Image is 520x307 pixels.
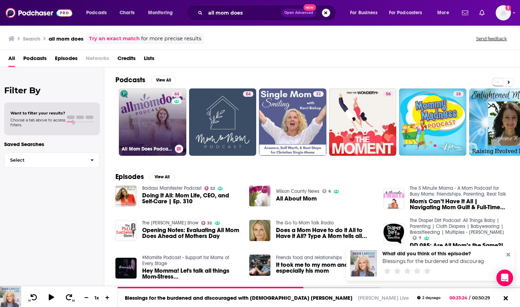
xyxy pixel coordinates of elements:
[383,188,405,210] img: Mom's Can’t Have It All | Navigating Mom Guilt & Full-Time Careers
[89,35,140,43] a: Try an exact match
[23,53,47,67] a: Podcasts
[496,270,513,286] div: Open Intercom Messenger
[313,91,324,97] a: 32
[23,35,40,42] h3: Search
[453,91,464,97] a: 38
[148,8,173,18] span: Monitoring
[459,7,471,19] a: Show notifications dropdown
[115,172,144,181] h2: Episodes
[141,35,201,43] span: for more precise results
[350,8,377,18] span: For Business
[4,141,100,147] p: Saved Searches
[417,296,440,300] div: 2 days ago
[328,190,331,193] span: 6
[189,88,257,156] a: 54
[410,242,503,248] a: DD 085: Are All Mom’s the Same?!
[284,11,313,15] span: Open Advanced
[5,158,85,162] span: Select
[205,7,281,18] input: Search podcasts, credits, & more...
[86,53,109,67] span: Networks
[437,8,449,18] span: More
[115,76,145,84] h2: Podcasts
[496,5,511,20] img: User Profile
[27,293,40,302] button: 10
[115,7,139,18] a: Charts
[389,8,422,18] span: For Podcasters
[91,295,103,300] div: 1 x
[469,295,470,300] span: /
[384,7,432,18] button: open menu
[410,198,509,210] a: Mom's Can’t Have It All | Navigating Mom Guilt & Full-Time Careers
[249,185,270,206] img: All About Mom
[350,250,377,276] a: Blessings for the burdened and discouraged with Pastor Alan Wright
[6,6,72,19] img: Podchaser - Follow, Share and Rate Podcasts
[383,91,393,97] a: 56
[496,5,511,20] button: Show profile menu
[142,193,241,204] a: Doing It All: Mom Life, CEO, and Self-Care | Ep. 310
[345,7,386,18] button: open menu
[303,4,316,11] span: New
[259,88,326,156] a: 32
[55,53,78,67] a: Episodes
[470,295,497,300] span: 00:50:29
[72,299,75,302] span: 30
[201,221,212,225] a: 35
[122,146,172,152] h3: All Mom Does Podcast with [PERSON_NAME]
[329,88,397,156] a: 56
[8,53,15,67] span: All
[144,53,154,67] span: Lists
[249,255,270,276] img: It took me to my mom and all especially his mom
[496,5,511,20] span: Logged in as nwierenga
[276,262,375,274] a: It took me to my mom and all especially his mom
[115,185,137,206] img: Doing It All: Mom Life, CEO, and Self-Care | Ep. 310
[276,227,375,239] a: Does a Mom Have to do it All to Have it All? Type A Mom tells all...
[117,53,136,67] a: Credits
[382,250,485,257] div: What did you think of this episode?
[142,227,241,239] a: Opening Notes: Evaluating All Mom Does Ahead of Mothers Day
[474,36,509,42] button: Send feedback
[386,91,391,98] span: 56
[142,268,241,280] a: Hey Momma! Let's talk all things Mom-Stress...
[505,5,511,11] svg: Add a profile image
[49,35,83,42] h3: all mom does
[120,8,135,18] span: Charts
[142,185,202,191] a: Badass Manifester Podcast
[115,220,137,241] img: Opening Notes: Evaluating All Mom Does Ahead of Mothers Day
[410,185,506,197] a: The 5 Minute Mama - A Mom Podcast for Busy Moms: Friendships, Parenting, Real Talk
[383,223,405,245] img: DD 085: Are All Mom’s the Same?!
[115,172,174,181] a: EpisodesView All
[210,187,215,190] span: 52
[10,111,65,116] span: Want to filter your results?
[119,88,186,156] a: 44All Mom Does Podcast with [PERSON_NAME]
[149,173,174,181] button: View All
[4,152,100,168] button: Select
[276,188,319,194] a: Wilson County News
[477,7,487,19] a: Show notifications dropdown
[86,8,107,18] span: Podcasts
[115,258,137,279] img: Hey Momma! Let's talk all things Mom-Stress...
[449,295,469,300] span: 00:23:24
[316,91,321,98] span: 32
[10,118,65,127] span: Choose a tab above to access filters.
[410,218,504,235] a: The Diaper Dirt Podcast: All Things Baby | Parenting | Cloth Diapers | Babywearing | Breastfeedin...
[63,293,76,302] button: 30
[4,85,100,95] h2: Filter By
[322,189,331,193] a: 6
[174,91,179,98] span: 44
[358,295,409,301] a: [PERSON_NAME] Live
[276,255,342,261] a: Friends food and relationships
[281,9,316,17] button: Open AdvancedNew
